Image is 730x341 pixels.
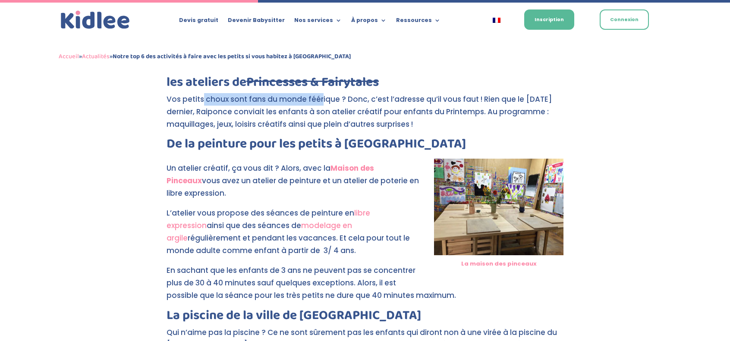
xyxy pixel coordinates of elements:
a: Kidlee Logo [59,9,132,31]
h2: les ateliers de [167,76,563,93]
h2: La piscine de la ville de [GEOGRAPHIC_DATA] [167,309,563,326]
a: Actualités [82,51,110,62]
a: À propos [351,17,387,27]
span: » » [59,51,351,62]
h2: De la peinture pour les petits à [GEOGRAPHIC_DATA] [167,138,563,155]
a: Nos services [294,17,342,27]
a: Devenir Babysitter [228,17,285,27]
p: L’atelier vous propose des séances de peinture en ainsi que des séances de régulièrement et penda... [167,207,563,264]
a: Ressources [396,17,441,27]
img: Atelier de peinture à Puteaux [434,159,563,255]
p: Vos petits choux sont fans du monde féérique ? Donc, c’est l’adresse qu’il vous faut ! Rien que l... [167,93,563,138]
a: Devis gratuit [179,17,218,27]
strong: Notre top 6 des activités à faire avec les petits si vous habitez à [GEOGRAPHIC_DATA] [113,51,351,62]
p: En sachant que les enfants de 3 ans ne peuvent pas se concentrer plus de 30 à 40 minutes sauf que... [167,264,563,309]
a: Inscription [524,9,574,30]
a: Accueil [59,51,79,62]
img: logo_kidlee_bleu [59,9,132,31]
p: Un atelier créatif, ça vous dit ? Alors, avec la vous avez un atelier de peinture et un atelier d... [167,162,563,207]
a: Connexion [600,9,649,30]
a: Princesses & Fairytales [246,72,379,93]
img: Français [493,18,500,23]
a: La maison des pinceaux [461,260,537,268]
